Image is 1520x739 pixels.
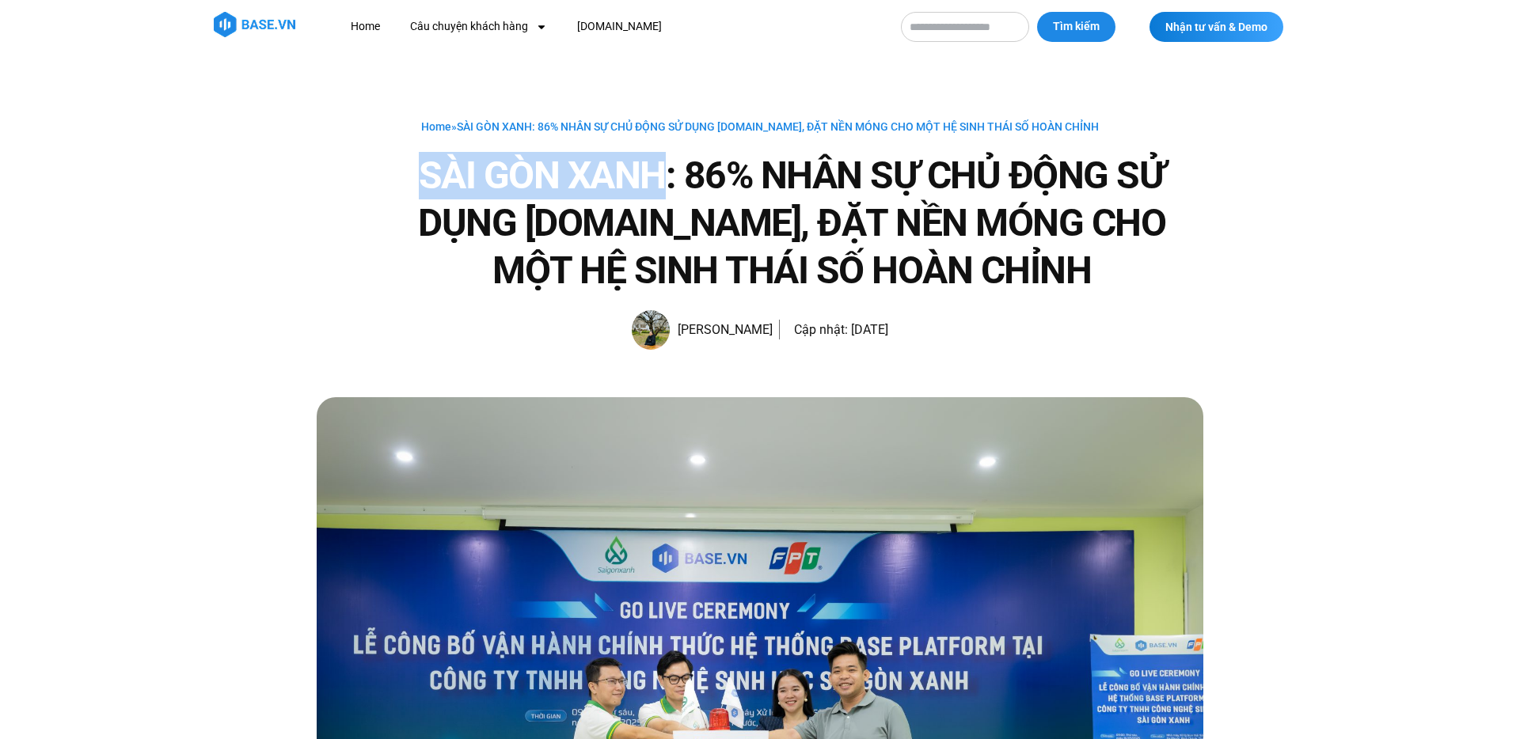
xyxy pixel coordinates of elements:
a: Câu chuyện khách hàng [398,12,559,41]
a: [DOMAIN_NAME] [565,12,674,41]
a: Home [421,120,451,133]
span: » [421,120,1099,133]
button: Tìm kiếm [1037,12,1115,42]
time: [DATE] [851,322,888,337]
span: SÀI GÒN XANH: 86% NHÂN SỰ CHỦ ĐỘNG SỬ DỤNG [DOMAIN_NAME], ĐẶT NỀN MÓNG CHO MỘT HỆ SINH THÁI SỐ HO... [457,120,1099,133]
h1: SÀI GÒN XANH: 86% NHÂN SỰ CHỦ ĐỘNG SỬ DỤNG [DOMAIN_NAME], ĐẶT NỀN MÓNG CHO MỘT HỆ SINH THÁI SỐ HO... [380,152,1203,294]
a: Picture of Đoàn Đức [PERSON_NAME] [632,310,773,350]
img: Picture of Đoàn Đức [632,310,670,350]
span: [PERSON_NAME] [670,319,773,341]
span: Cập nhật: [794,322,848,337]
span: Tìm kiếm [1053,19,1100,35]
a: Home [339,12,392,41]
span: Nhận tư vấn & Demo [1165,21,1267,32]
a: Nhận tư vấn & Demo [1149,12,1283,42]
nav: Menu [339,12,885,41]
